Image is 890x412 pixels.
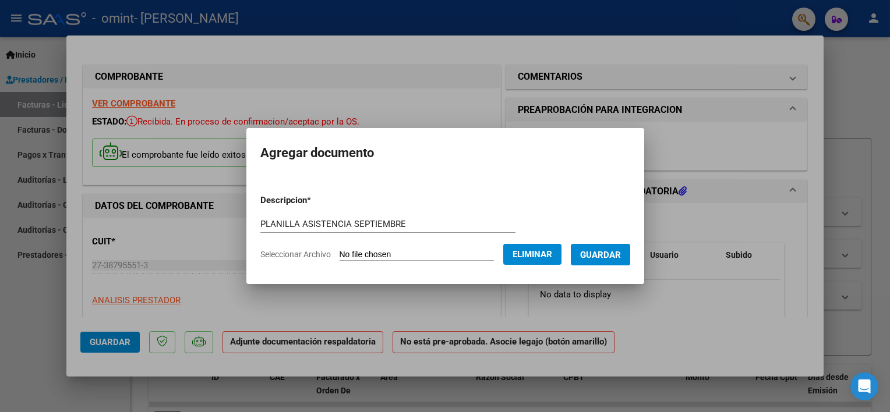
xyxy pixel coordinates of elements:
[260,250,331,259] span: Seleccionar Archivo
[571,244,630,265] button: Guardar
[850,372,878,400] div: Open Intercom Messenger
[260,194,372,207] p: Descripcion
[513,249,552,260] span: Eliminar
[503,244,561,265] button: Eliminar
[580,250,621,260] span: Guardar
[260,142,630,164] h2: Agregar documento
